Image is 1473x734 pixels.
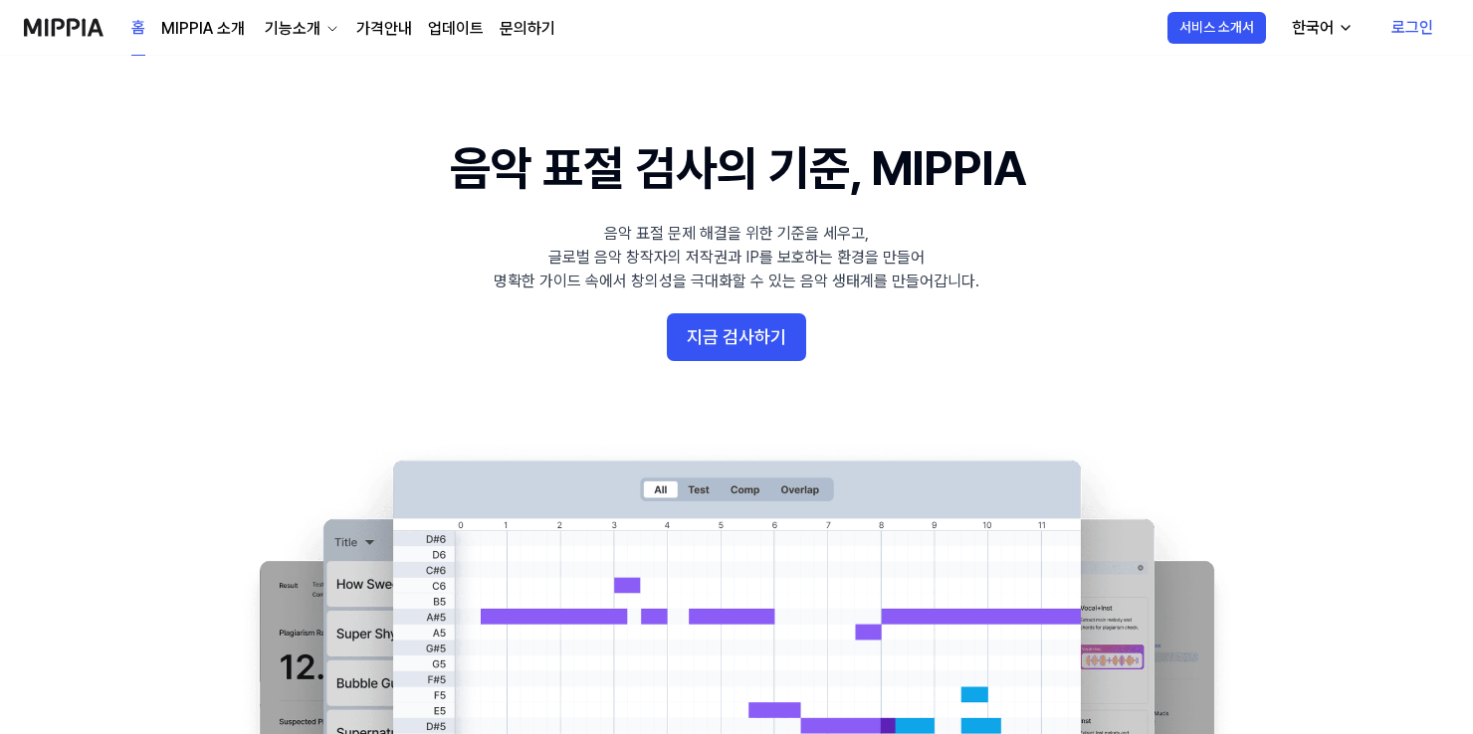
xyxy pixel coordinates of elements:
[428,17,484,41] a: 업데이트
[261,17,324,41] div: 기능소개
[261,17,340,41] button: 기능소개
[500,17,555,41] a: 문의하기
[356,17,412,41] a: 가격안내
[450,135,1024,202] h1: 음악 표절 검사의 기준, MIPPIA
[494,222,979,293] div: 음악 표절 문제 해결을 위한 기준을 세우고, 글로벌 음악 창작자의 저작권과 IP를 보호하는 환경을 만들어 명확한 가이드 속에서 창의성을 극대화할 수 있는 음악 생태계를 만들어...
[667,313,806,361] button: 지금 검사하기
[161,17,245,41] a: MIPPIA 소개
[1167,12,1266,44] button: 서비스 소개서
[1276,8,1366,48] button: 한국어
[1288,16,1338,40] div: 한국어
[131,1,145,56] a: 홈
